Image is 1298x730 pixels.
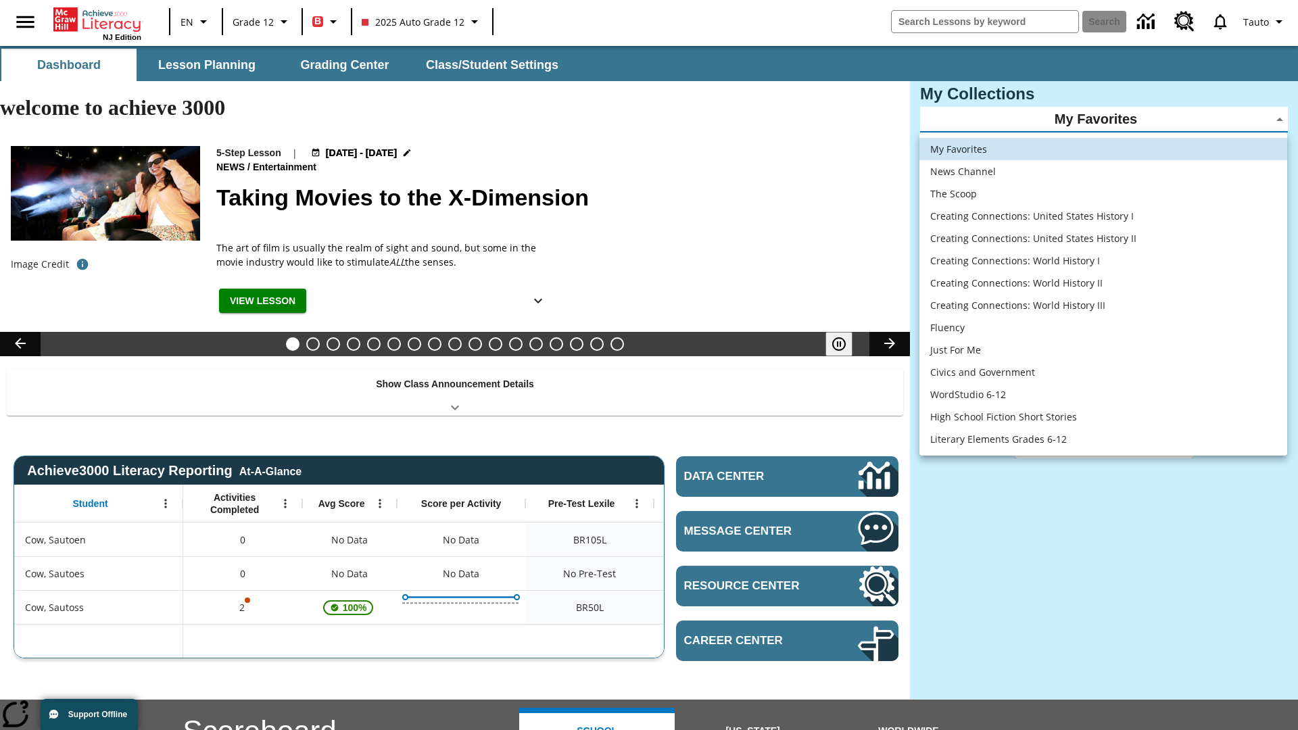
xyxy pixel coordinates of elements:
[919,249,1287,272] li: Creating Connections: World History I
[919,138,1287,160] li: My Favorites
[919,361,1287,383] li: Civics and Government
[919,182,1287,205] li: The Scoop
[919,406,1287,428] li: High School Fiction Short Stories
[919,428,1287,450] li: Literary Elements Grades 6-12
[919,294,1287,316] li: Creating Connections: World History III
[919,160,1287,182] li: News Channel
[919,272,1287,294] li: Creating Connections: World History II
[919,316,1287,339] li: Fluency
[919,205,1287,227] li: Creating Connections: United States History I
[919,383,1287,406] li: WordStudio 6-12
[919,227,1287,249] li: Creating Connections: United States History II
[919,339,1287,361] li: Just For Me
